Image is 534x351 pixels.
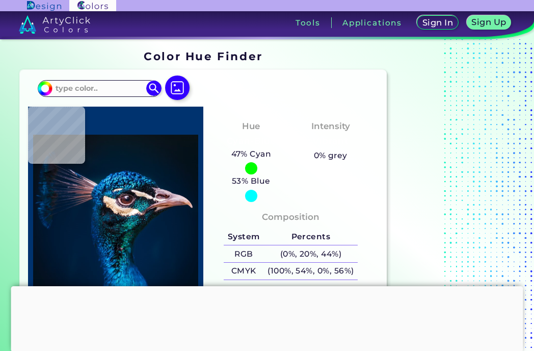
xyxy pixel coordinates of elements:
[473,18,505,26] h5: Sign Up
[11,286,523,349] iframe: Advertisement
[165,76,190,100] img: icon picture
[314,149,348,162] h5: 0% grey
[262,210,319,224] h4: Composition
[296,19,321,27] h3: Tools
[33,112,198,329] img: img_pavlin.jpg
[308,135,353,147] h3: Vibrant
[146,81,162,96] img: icon search
[242,119,260,134] h4: Hue
[27,1,61,11] img: ArtyClick Design logo
[224,229,263,245] h5: System
[224,263,263,280] h5: CMYK
[423,19,451,27] h5: Sign In
[263,263,358,280] h5: (100%, 54%, 0%, 56%)
[222,135,280,147] h3: Cyan-Blue
[342,19,402,27] h3: Applications
[391,46,518,346] iframe: Advertisement
[227,147,275,161] h5: 47% Cyan
[419,16,457,29] a: Sign In
[52,82,147,95] input: type color..
[228,174,274,188] h5: 53% Blue
[144,48,262,64] h1: Color Hue Finder
[469,16,509,29] a: Sign Up
[19,15,91,34] img: logo_artyclick_colors_white.svg
[311,119,350,134] h4: Intensity
[224,245,263,262] h5: RGB
[263,229,358,245] h5: Percents
[263,245,358,262] h5: (0%, 20%, 44%)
